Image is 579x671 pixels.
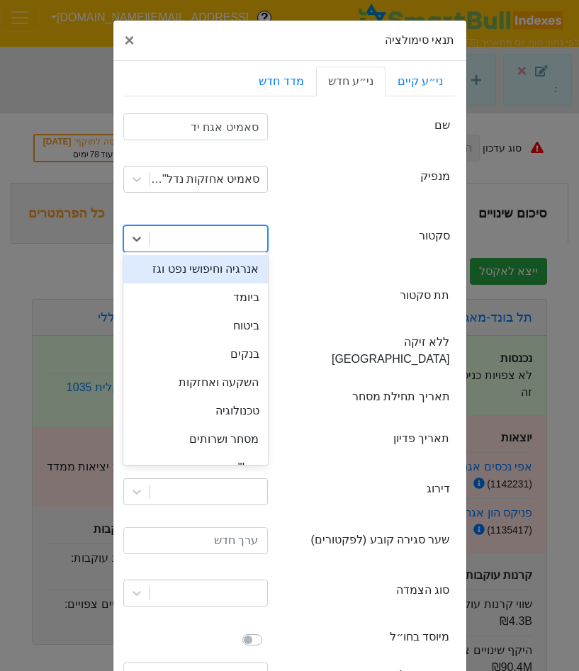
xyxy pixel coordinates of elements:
label: מנפיק [420,168,450,185]
div: סאמיט אחזקות נדל"ן בע"מ (1060) [149,171,260,188]
div: תנאי סימולציה [113,21,466,61]
a: ני״ע חדש [316,67,386,96]
a: ני״ע קיים [386,67,455,96]
div: ביטוח [123,312,268,340]
label: מיוסד בחו״ל [390,628,449,645]
div: נדל"ן ובנייה [123,453,268,482]
div: טכנולוגיה [123,397,268,425]
label: תאריך פדיון [393,430,449,447]
span: × [125,30,135,50]
label: תת סקטור [400,287,449,304]
label: ללא זיקה [GEOGRAPHIC_DATA] [284,334,450,368]
label: דירוג [427,480,450,497]
div: בנקים [123,340,268,368]
label: סקטור [419,227,450,244]
label: סוג הצמדה [396,582,449,599]
div: אנרגיה וחיפושי נפט וגז [123,255,268,283]
a: מדד חדש [247,67,315,96]
div: ביומד [123,283,268,312]
label: שם [434,117,450,134]
div: השקעה ואחזקות [123,368,268,397]
label: תאריך תחילת מסחר [352,388,450,405]
label: שער סגירה קובע (לפקטורים) [311,531,450,548]
input: ערך חדש [123,527,268,554]
div: מסחר ושרותים [123,425,268,453]
input: ערך חדש [123,113,268,140]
